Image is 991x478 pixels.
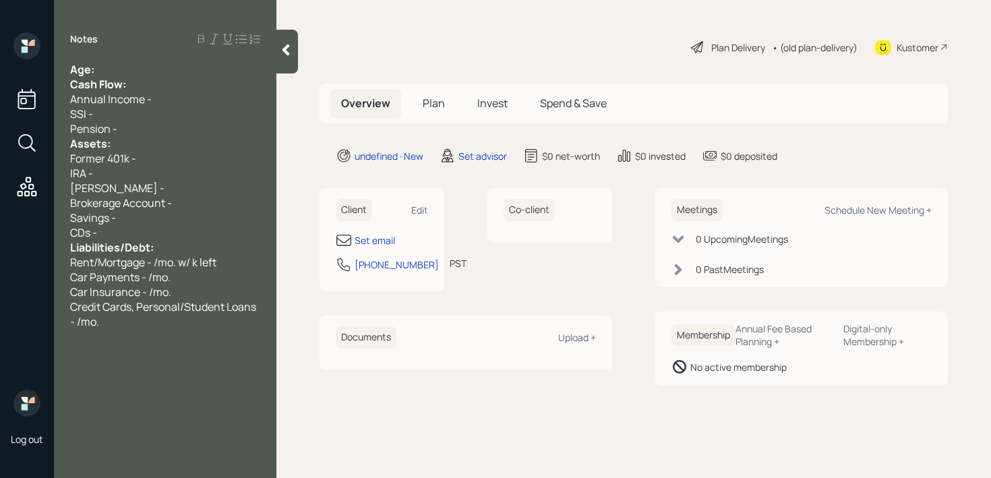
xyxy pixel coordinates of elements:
[70,181,164,196] span: [PERSON_NAME] -
[70,136,111,151] span: Assets:
[70,299,258,329] span: Credit Cards, Personal/Student Loans - /mo.
[336,199,372,221] h6: Client
[843,322,932,348] div: Digital-only Membership +
[11,433,43,446] div: Log out
[542,149,600,163] div: $0 net-worth
[70,166,93,181] span: IRA -
[635,149,686,163] div: $0 invested
[341,96,390,111] span: Overview
[70,255,216,270] span: Rent/Mortgage - /mo. w/ k left
[336,326,396,349] h6: Documents
[70,151,136,166] span: Former 401k -
[824,204,932,216] div: Schedule New Meeting +
[671,324,735,347] h6: Membership
[70,225,97,240] span: CDs -
[690,360,787,374] div: No active membership
[671,199,723,221] h6: Meetings
[70,77,126,92] span: Cash Flow:
[70,270,171,285] span: Car Payments - /mo.
[70,121,117,136] span: Pension -
[558,331,596,344] div: Upload +
[70,196,172,210] span: Brokerage Account -
[721,149,777,163] div: $0 deposited
[477,96,508,111] span: Invest
[70,32,98,46] label: Notes
[70,62,94,77] span: Age:
[696,232,788,246] div: 0 Upcoming Meeting s
[355,233,395,247] div: Set email
[13,390,40,417] img: retirable_logo.png
[504,199,555,221] h6: Co-client
[70,92,152,107] span: Annual Income -
[423,96,445,111] span: Plan
[897,40,938,55] div: Kustomer
[772,40,858,55] div: • (old plan-delivery)
[540,96,607,111] span: Spend & Save
[735,322,833,348] div: Annual Fee Based Planning +
[70,285,171,299] span: Car Insurance - /mo.
[70,107,93,121] span: SSI -
[355,258,439,272] div: [PHONE_NUMBER]
[696,262,764,276] div: 0 Past Meeting s
[70,210,116,225] span: Savings -
[355,149,423,163] div: undefined · New
[411,204,428,216] div: Edit
[711,40,765,55] div: Plan Delivery
[458,149,507,163] div: Set advisor
[70,240,154,255] span: Liabilities/Debt:
[450,256,467,270] div: PST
